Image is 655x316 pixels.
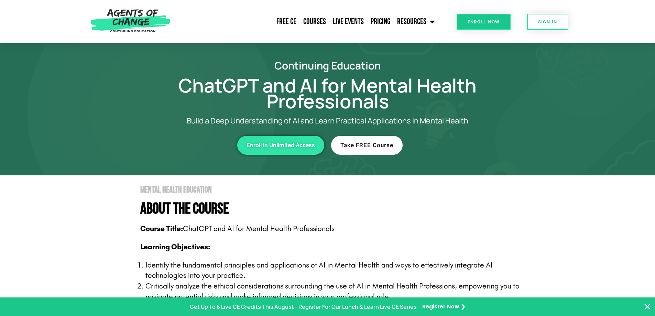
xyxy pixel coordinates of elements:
a: Enroll in Unlimited Access [237,136,324,155]
a: Pricing [367,13,394,30]
a: Enroll Now [457,14,511,30]
a: Register Now ❯ [422,302,465,312]
span: Take FREE Course [340,142,393,148]
h1: ChatGPT and AI for Mental Health Professionals [132,77,524,109]
a: Free CE [273,13,300,30]
a: Resources [394,13,438,30]
span: SIGN IN [538,20,557,24]
h4: About The Course [140,201,524,217]
a: SIGN IN [527,14,568,30]
h2: Continuing Education [132,61,524,70]
nav: Menu [174,13,438,30]
p: Identify the fundamental principles and applications of AI in Mental Health and ways to effective... [145,260,524,281]
p: Build a Deep Understanding of AI and Learn Practical Applications in Mental Health [159,116,496,126]
p: Get Up To 6 Live CE Credits This August - Register For Our Lunch & Learn Live CE Series [190,302,417,312]
a: Courses [300,13,329,30]
h2: Mental Health Education [140,186,524,194]
a: Live Events [329,13,367,30]
p: Critically analyze the ethical considerations surrounding the use of AI in Mental Health Professi... [145,281,524,302]
p: ChatGPT and AI for Mental Health Professionals [140,224,524,234]
a: Take FREE Course [331,136,403,155]
span: Enroll in Unlimited Access [247,142,315,148]
button: Close Banner [643,303,652,311]
span: Enroll Now [468,20,500,24]
b: Learning Objectives: [140,242,210,251]
b: Course Title: [140,224,183,233]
